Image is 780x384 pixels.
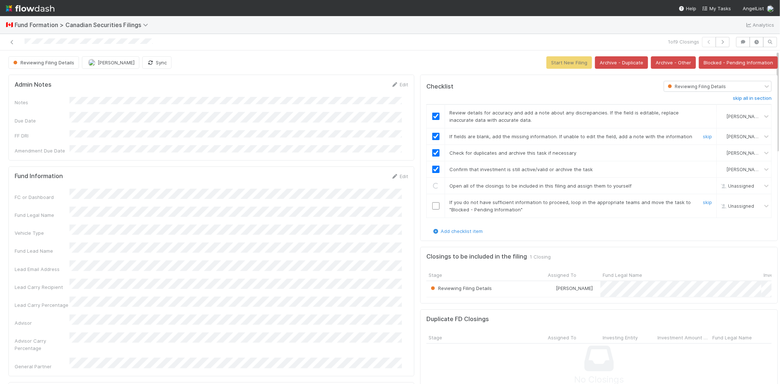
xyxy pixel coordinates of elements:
[429,271,442,279] span: Stage
[15,147,69,154] div: Amendment Due Date
[449,150,576,156] span: Check for duplicates and archive this task if necessary
[727,114,762,119] span: [PERSON_NAME]
[15,173,63,180] h5: Fund Information
[657,334,708,341] span: Investment Amount (USD)
[426,253,527,260] h5: Closings to be included in the filing
[15,266,69,273] div: Lead Email Address
[429,285,492,291] span: Reviewing Filing Details
[449,199,691,212] span: If you do not have sufficient information to proceed, loop in the appropriate teams and move the ...
[8,56,79,69] button: Reviewing Filing Details
[699,56,778,69] button: Blocked - Pending Information
[391,173,408,179] a: Edit
[668,38,699,45] span: 1 of 9 Closings
[549,285,555,291] img: avatar_1a1d5361-16dd-4910-a949-020dcd9f55a3.png
[449,183,632,189] span: Open all of the closings to be included in this filing and assign them to yourself
[429,334,442,341] span: Stage
[720,150,726,156] img: avatar_1a1d5361-16dd-4910-a949-020dcd9f55a3.png
[426,83,453,90] h5: Checklist
[703,133,712,139] a: skip
[6,22,13,28] span: 🇨🇦
[720,166,726,172] img: avatar_1a1d5361-16dd-4910-a949-020dcd9f55a3.png
[712,334,752,341] span: Fund Legal Name
[719,183,754,189] span: Unassigned
[603,334,638,341] span: Investing Entity
[733,95,772,101] h6: skip all in section
[702,5,731,11] span: My Tasks
[767,5,774,12] img: avatar_1a1d5361-16dd-4910-a949-020dcd9f55a3.png
[745,20,774,29] a: Analytics
[679,5,696,12] div: Help
[733,95,772,104] a: skip all in section
[429,285,492,292] div: Reviewing Filing Details
[546,56,592,69] button: Start New Filing
[15,132,69,139] div: FF DRI
[727,134,762,139] span: [PERSON_NAME]
[15,81,52,89] h5: Admin Notes
[702,5,731,12] a: My Tasks
[98,60,135,65] span: [PERSON_NAME]
[666,84,726,89] span: Reviewing Filing Details
[142,56,172,69] button: Sync
[15,301,69,309] div: Lead Carry Percentage
[15,247,69,255] div: Fund Lead Name
[15,319,69,327] div: Advisor
[556,285,593,291] span: [PERSON_NAME]
[15,283,69,291] div: Lead Carry Recipient
[727,150,762,156] span: [PERSON_NAME]
[595,56,648,69] button: Archive - Duplicate
[651,56,696,69] button: Archive - Other
[15,363,69,370] div: General Partner
[15,117,69,124] div: Due Date
[719,203,754,209] span: Unassigned
[548,271,576,279] span: Assigned To
[603,271,642,279] span: Fund Legal Name
[12,60,74,65] span: Reviewing Filing Details
[549,285,593,292] div: [PERSON_NAME]
[727,167,762,172] span: [PERSON_NAME]
[15,21,152,29] span: Fund Formation > Canadian Securities Filings
[449,166,593,172] span: Confirm that investment is still active/valid or archive the task
[15,229,69,237] div: Vehicle Type
[743,5,764,11] span: AngelList
[391,82,408,87] a: Edit
[449,110,679,123] span: Review details for accuracy and add a note about any discrepancies. If the field is editable, rep...
[426,316,489,323] h5: Duplicate FD Closings
[82,56,139,69] button: [PERSON_NAME]
[720,133,726,139] img: avatar_1a1d5361-16dd-4910-a949-020dcd9f55a3.png
[15,99,69,106] div: Notes
[548,334,576,341] span: Assigned To
[449,133,692,139] span: If fields are blank, add the missing information. If unable to edit the field, add a note with th...
[88,59,95,66] img: avatar_1a1d5361-16dd-4910-a949-020dcd9f55a3.png
[15,337,69,352] div: Advisor Carry Percentage
[15,193,69,201] div: FC or Dashboard
[720,113,726,119] img: avatar_1a1d5361-16dd-4910-a949-020dcd9f55a3.png
[530,253,551,260] span: 1 Closing
[703,199,712,205] a: skip
[6,2,54,15] img: logo-inverted-e16ddd16eac7371096b0.svg
[15,211,69,219] div: Fund Legal Name
[432,228,483,234] a: Add checklist item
